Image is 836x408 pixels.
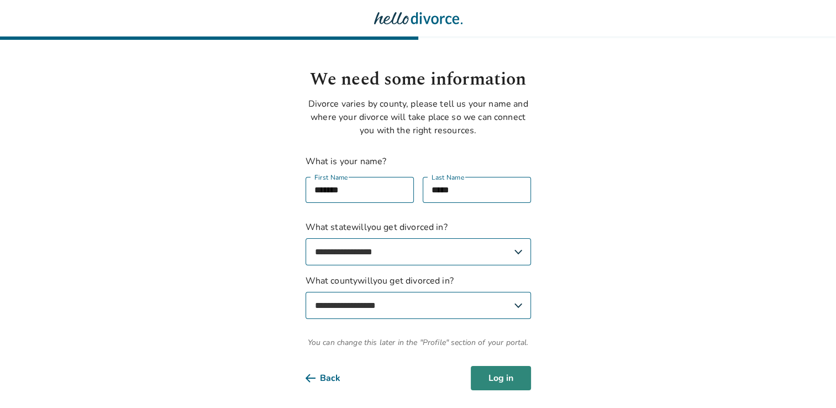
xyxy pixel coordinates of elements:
[781,355,836,408] iframe: Chat Widget
[432,172,465,183] label: Last Name
[306,292,531,319] select: What countywillyou get divorced in?
[306,366,358,390] button: Back
[306,337,531,348] span: You can change this later in the "Profile" section of your portal.
[306,97,531,137] p: Divorce varies by county, please tell us your name and where your divorce will take place so we c...
[314,172,348,183] label: First Name
[306,221,531,265] label: What state will you get divorced in?
[471,366,531,390] button: Log in
[306,155,387,168] label: What is your name?
[306,238,531,265] select: What statewillyou get divorced in?
[306,274,531,319] label: What county will you get divorced in?
[306,66,531,93] h1: We need some information
[374,7,462,29] img: Hello Divorce Logo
